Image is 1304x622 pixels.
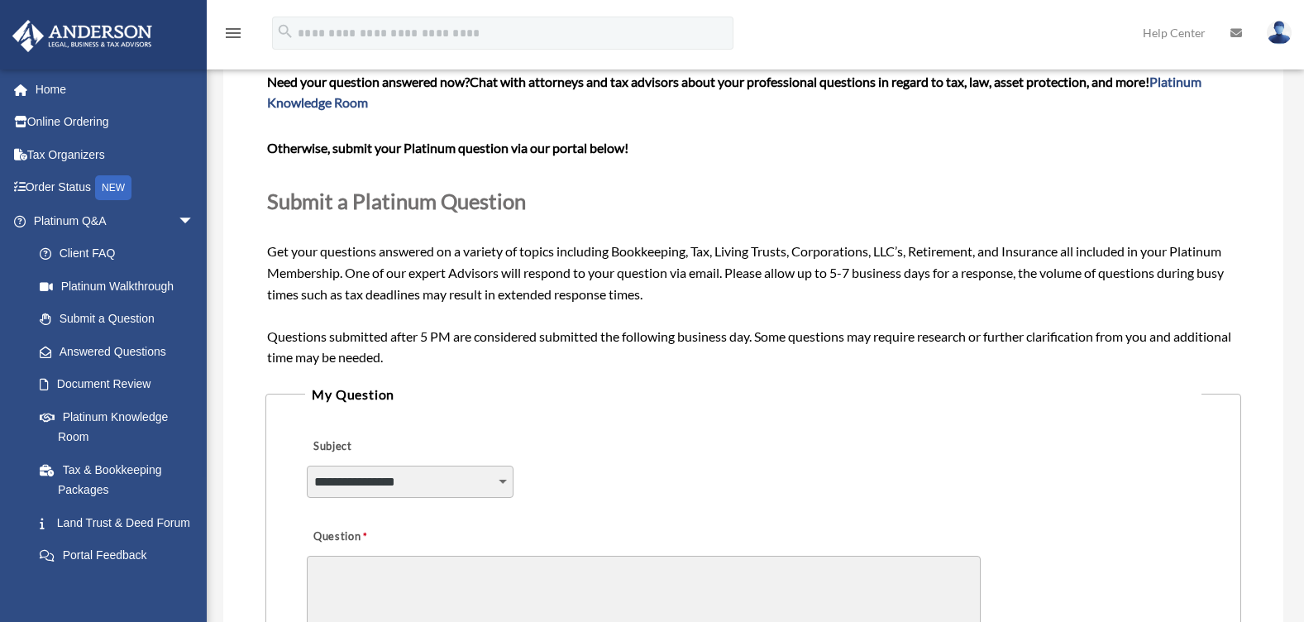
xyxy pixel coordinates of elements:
[267,74,470,89] span: Need your question answered now?
[267,74,1201,111] span: Chat with attorneys and tax advisors about your professional questions in regard to tax, law, ass...
[23,335,219,368] a: Answered Questions
[23,368,219,401] a: Document Review
[223,29,243,43] a: menu
[12,204,219,237] a: Platinum Q&Aarrow_drop_down
[23,400,219,453] a: Platinum Knowledge Room
[95,175,131,200] div: NEW
[178,204,211,238] span: arrow_drop_down
[7,20,157,52] img: Anderson Advisors Platinum Portal
[305,383,1201,406] legend: My Question
[23,303,211,336] a: Submit a Question
[276,22,294,41] i: search
[12,138,219,171] a: Tax Organizers
[267,189,526,213] span: Submit a Platinum Question
[23,270,219,303] a: Platinum Walkthrough
[267,140,628,155] b: Otherwise, submit your Platinum question via our portal below!
[223,23,243,43] i: menu
[23,453,219,506] a: Tax & Bookkeeping Packages
[307,435,464,458] label: Subject
[12,73,219,106] a: Home
[23,506,219,539] a: Land Trust & Deed Forum
[307,525,435,548] label: Question
[267,74,1239,366] span: Get your questions answered on a variety of topics including Bookkeeping, Tax, Living Trusts, Cor...
[1267,21,1292,45] img: User Pic
[23,237,219,270] a: Client FAQ
[12,106,219,139] a: Online Ordering
[23,539,219,572] a: Portal Feedback
[12,171,219,205] a: Order StatusNEW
